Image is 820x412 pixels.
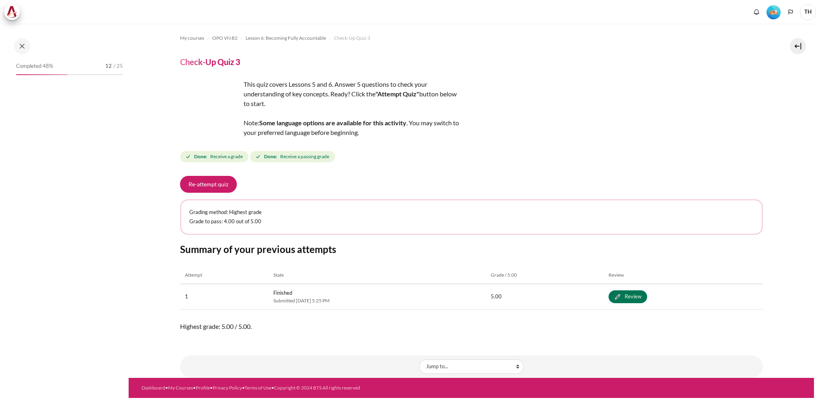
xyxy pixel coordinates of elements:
[244,385,271,391] a: Terms of Use
[180,284,269,309] td: 1
[180,80,461,137] div: This quiz covers Lessons 5 and 6. Answer 5 questions to check your understanding of key concepts....
[180,80,240,140] img: df
[259,119,406,126] strong: Some language options are available for this activity
[180,35,204,42] span: My courses
[763,4,784,19] a: Level #2
[16,62,53,70] span: Completed 48%
[246,33,326,43] a: Lesson 6: Becoming Fully Accountable
[189,208,754,216] p: Grading method: Highest grade
[486,267,604,284] th: Grade / 5.00
[767,4,781,19] div: Level #2
[6,6,18,18] img: Architeck
[246,35,326,42] span: Lesson 6: Becoming Fully Accountable
[213,385,242,391] a: Privacy Policy
[141,385,165,391] a: Dashboard
[180,33,204,43] a: My courses
[4,4,24,20] a: Architeck Architeck
[800,4,816,20] a: User menu
[264,153,277,160] strong: Done:
[212,33,238,43] a: OPO VN B2
[180,149,336,164] div: Completion requirements for Check-Up Quiz 3
[785,6,797,18] button: Languages
[280,153,329,160] span: Receive a passing grade
[16,74,68,75] div: 48%
[180,57,240,67] h4: Check-Up Quiz 3
[212,35,238,42] span: OPO VN B2
[486,284,604,309] td: 5.00
[129,24,814,378] section: Content
[244,119,259,126] span: Note:
[273,297,481,304] span: Submitted [DATE] 5:25 PM
[180,322,763,331] span: Highest grade: 5.00 / 5.00.
[141,384,510,392] div: • • • • •
[334,33,370,43] a: Check-Up Quiz 3
[274,385,360,391] a: Copyright © 2024 BTS All rights reserved
[210,153,243,160] span: Receive a grade
[180,267,269,284] th: Attempt
[180,176,237,193] button: Re-attempt quiz
[189,218,754,226] p: Grade to pass: 4.00 out of 5.00
[196,385,210,391] a: Profile
[609,290,647,303] a: Review
[800,4,816,20] span: TH
[750,6,763,18] div: Show notification window with no new notifications
[334,35,370,42] span: Check-Up Quiz 3
[180,243,763,255] h3: Summary of your previous attempts
[194,153,207,160] strong: Done:
[604,267,763,284] th: Review
[113,62,123,70] span: / 25
[269,267,486,284] th: State
[105,62,112,70] span: 12
[180,32,763,45] nav: Navigation bar
[375,90,419,98] strong: "Attempt Quiz"
[269,284,486,309] td: Finished
[767,5,781,19] img: Level #2
[168,385,193,391] a: My Courses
